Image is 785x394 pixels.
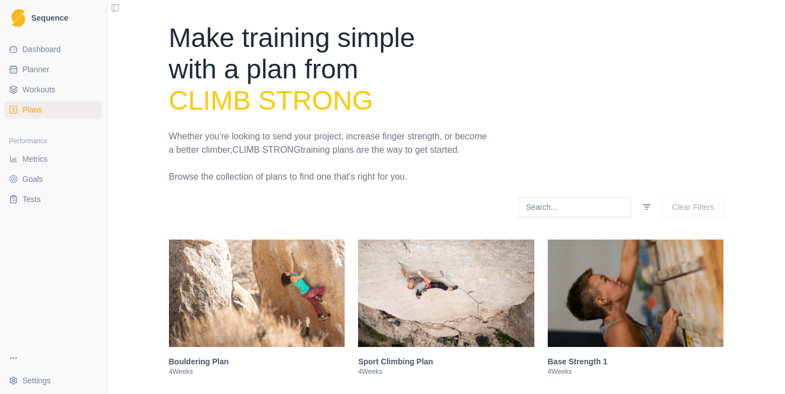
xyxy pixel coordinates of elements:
[4,170,102,188] a: Goals
[358,240,534,347] img: Sport Climbing Plan
[169,130,491,157] p: Whether you're looking to send your project, increase finger strength, or become a better climber...
[22,173,43,185] span: Goals
[22,44,61,55] span: Dashboard
[22,84,55,95] span: Workouts
[169,170,491,184] p: Browse the collection of plans to find one that's right for you.
[169,240,345,347] img: Bouldering Plan
[4,132,102,150] div: Performance
[22,64,49,75] span: Planner
[169,86,373,115] span: Climb Strong
[4,190,102,208] a: Tests
[22,153,48,165] span: Metrics
[11,9,25,27] img: Logo
[169,367,345,376] p: 4 Weeks
[4,60,102,78] a: Planner
[4,81,102,98] a: Workouts
[169,356,345,367] h3: Bouldering Plan
[519,197,631,217] input: Search...
[548,356,724,367] h3: Base Strength 1
[4,150,102,168] a: Metrics
[22,104,42,115] span: Plans
[22,194,41,205] span: Tests
[4,40,102,58] a: Dashboard
[358,367,534,376] p: 4 Weeks
[4,101,102,119] a: Plans
[548,367,724,376] p: 4 Weeks
[548,240,724,347] img: Base Strength 1
[4,4,102,31] a: LogoSequence
[232,145,300,154] span: Climb Strong
[31,14,68,22] span: Sequence
[4,372,102,390] button: Settings
[358,356,534,367] h3: Sport Climbing Plan
[169,22,491,116] h1: Make training simple with a plan from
